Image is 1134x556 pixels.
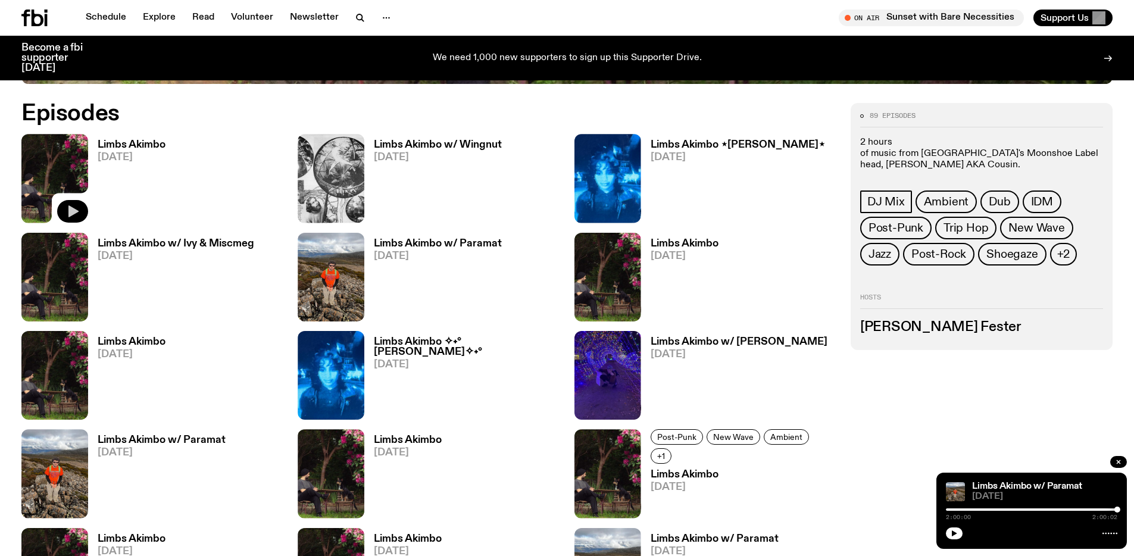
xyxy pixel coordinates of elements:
[364,239,502,321] a: Limbs Akimbo w/ Paramat[DATE]
[651,429,703,445] a: Post-Punk
[21,43,98,73] h3: Become a fbi supporter [DATE]
[860,294,1103,308] h2: Hosts
[374,360,560,370] span: [DATE]
[574,233,641,321] img: Jackson sits at an outdoor table, legs crossed and gazing at a black and brown dog also sitting a...
[374,239,502,249] h3: Limbs Akimbo w/ Paramat
[651,337,827,347] h3: Limbs Akimbo w/ [PERSON_NAME]
[88,239,254,321] a: Limbs Akimbo w/ Ivy & Miscmeg[DATE]
[433,53,702,64] p: We need 1,000 new supporters to sign up this Supporter Drive.
[298,429,364,518] img: Jackson sits at an outdoor table, legs crossed and gazing at a black and brown dog also sitting a...
[641,337,827,420] a: Limbs Akimbo w/ [PERSON_NAME][DATE]
[657,452,665,461] span: +1
[839,10,1024,26] button: On AirSunset with Bare Necessities
[1000,217,1073,239] a: New Wave
[98,140,165,150] h3: Limbs Akimbo
[924,195,969,208] span: Ambient
[860,190,912,213] a: DJ Mix
[98,534,165,544] h3: Limbs Akimbo
[88,140,165,223] a: Limbs Akimbo[DATE]
[713,433,754,442] span: New Wave
[641,470,836,518] a: Limbs Akimbo[DATE]
[364,337,560,420] a: Limbs Akimbo ✧˖°[PERSON_NAME]✧˖°[DATE]
[374,337,560,357] h3: Limbs Akimbo ✧˖°[PERSON_NAME]✧˖°
[1023,190,1061,213] a: IDM
[935,217,996,239] a: Trip Hop
[869,221,923,235] span: Post-Punk
[21,233,88,321] img: Jackson sits at an outdoor table, legs crossed and gazing at a black and brown dog also sitting a...
[98,239,254,249] h3: Limbs Akimbo w/ Ivy & Miscmeg
[298,134,364,223] img: Image from 'Domebooks: Reflecting on Domebook 2' by Lloyd Kahn
[98,349,165,360] span: [DATE]
[1008,221,1064,235] span: New Wave
[651,152,825,163] span: [DATE]
[98,435,226,445] h3: Limbs Akimbo w/ Paramat
[651,349,827,360] span: [DATE]
[651,534,779,544] h3: Limbs Akimbo w/ Paramat
[1050,243,1077,265] button: +2
[978,243,1046,265] a: Shoegaze
[972,482,1082,491] a: Limbs Akimbo w/ Paramat
[641,239,718,321] a: Limbs Akimbo[DATE]
[224,10,280,26] a: Volunteer
[911,248,966,261] span: Post-Rock
[764,429,809,445] a: Ambient
[136,10,183,26] a: Explore
[374,140,502,150] h3: Limbs Akimbo w/ Wingnut
[707,429,760,445] a: New Wave
[185,10,221,26] a: Read
[972,492,1117,501] span: [DATE]
[21,134,88,223] img: Jackson sits at an outdoor table, legs crossed and gazing at a black and brown dog also sitting a...
[21,331,88,420] img: Jackson sits at an outdoor table, legs crossed and gazing at a black and brown dog also sitting a...
[903,243,974,265] a: Post-Rock
[651,482,836,492] span: [DATE]
[79,10,133,26] a: Schedule
[1057,248,1070,261] span: +2
[1033,10,1113,26] button: Support Us
[870,113,916,119] span: 89 episodes
[374,251,502,261] span: [DATE]
[374,435,442,445] h3: Limbs Akimbo
[651,239,718,249] h3: Limbs Akimbo
[860,243,899,265] a: Jazz
[916,190,977,213] a: Ambient
[98,152,165,163] span: [DATE]
[867,195,905,208] span: DJ Mix
[651,140,825,150] h3: Limbs Akimbo ⋆[PERSON_NAME]⋆
[98,448,226,458] span: [DATE]
[374,534,442,544] h3: Limbs Akimbo
[21,103,744,124] h2: Episodes
[980,190,1019,213] a: Dub
[1092,514,1117,520] span: 2:00:02
[946,514,971,520] span: 2:00:00
[364,140,502,223] a: Limbs Akimbo w/ Wingnut[DATE]
[98,251,254,261] span: [DATE]
[860,217,932,239] a: Post-Punk
[98,337,165,347] h3: Limbs Akimbo
[989,195,1010,208] span: Dub
[651,251,718,261] span: [DATE]
[860,137,1103,171] p: 2 hours of music from [GEOGRAPHIC_DATA]'s Moonshoe Label head, [PERSON_NAME] AKA Cousin.
[374,152,502,163] span: [DATE]
[657,433,696,442] span: Post-Punk
[574,429,641,518] img: Jackson sits at an outdoor table, legs crossed and gazing at a black and brown dog also sitting a...
[364,435,442,518] a: Limbs Akimbo[DATE]
[1031,195,1053,208] span: IDM
[651,448,671,464] button: +1
[641,140,825,223] a: Limbs Akimbo ⋆[PERSON_NAME]⋆[DATE]
[1041,13,1089,23] span: Support Us
[944,221,988,235] span: Trip Hop
[986,248,1038,261] span: Shoegaze
[283,10,346,26] a: Newsletter
[374,448,442,458] span: [DATE]
[88,435,226,518] a: Limbs Akimbo w/ Paramat[DATE]
[88,337,165,420] a: Limbs Akimbo[DATE]
[651,470,836,480] h3: Limbs Akimbo
[869,248,891,261] span: Jazz
[770,433,802,442] span: Ambient
[860,321,1103,334] h3: [PERSON_NAME] Fester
